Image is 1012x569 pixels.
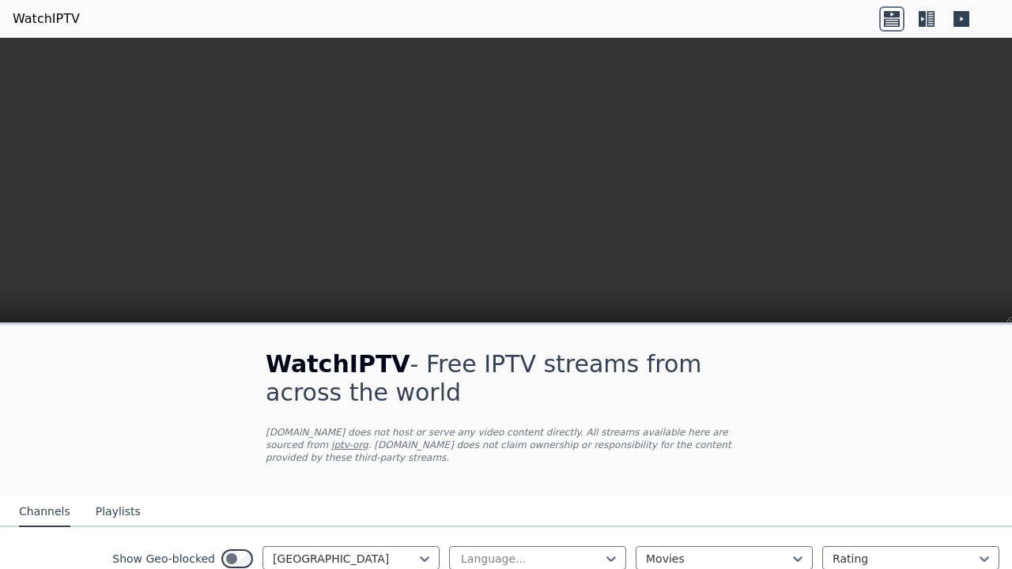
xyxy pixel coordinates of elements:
[266,426,746,464] p: [DOMAIN_NAME] does not host or serve any video content directly. All streams available here are s...
[96,497,141,527] button: Playlists
[266,350,746,407] h1: - Free IPTV streams from across the world
[13,9,80,28] a: WatchIPTV
[112,551,215,567] label: Show Geo-blocked
[266,350,410,378] span: WatchIPTV
[19,497,70,527] button: Channels
[331,439,368,450] a: iptv-org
